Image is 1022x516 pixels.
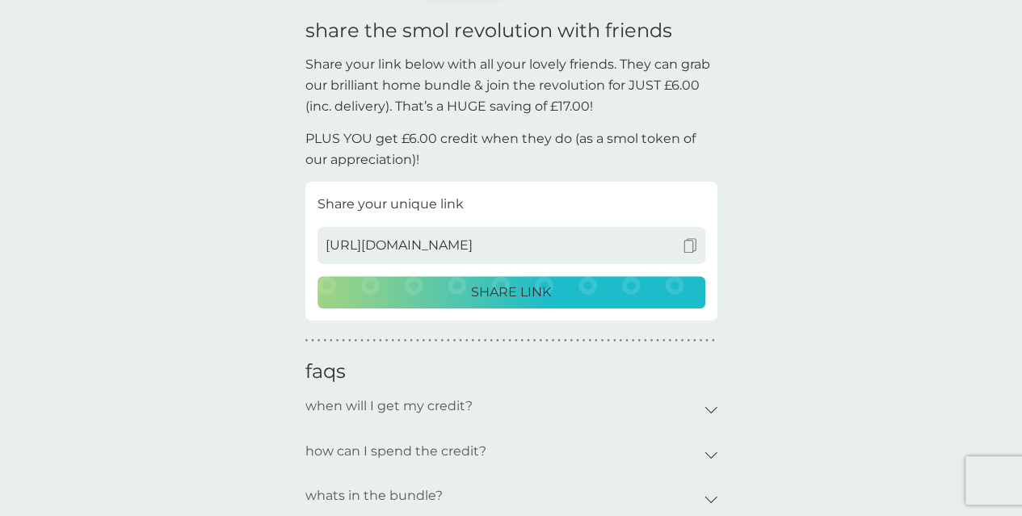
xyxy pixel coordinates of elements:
p: ● [601,337,604,345]
p: ● [496,337,499,345]
p: ● [397,337,401,345]
p: ● [422,337,425,345]
p: ● [484,337,487,345]
p: ● [435,337,438,345]
p: ● [404,337,407,345]
p: ● [700,337,703,345]
p: ● [305,337,309,345]
p: Share your link below with all your lovely friends. They can grab our brilliant home bundle & joi... [305,54,717,116]
p: when will I get my credit? [305,388,473,425]
p: ● [348,337,351,345]
p: ● [391,337,394,345]
p: ● [632,337,635,345]
p: ● [564,337,567,345]
p: ● [372,337,376,345]
p: ● [662,337,666,345]
p: ● [527,337,530,345]
p: ● [477,337,481,345]
p: ● [465,337,469,345]
p: ● [625,337,629,345]
p: ● [330,337,333,345]
p: ● [675,337,678,345]
p: ● [459,337,462,345]
p: ● [311,337,314,345]
p: ● [379,337,382,345]
p: ● [668,337,671,345]
p: ● [557,337,561,345]
p: ● [490,337,493,345]
p: ● [355,337,358,345]
p: ● [552,337,555,345]
p: ● [693,337,696,345]
p: PLUS YOU get £6.00 credit when they do (as a smol token of our appreciation)! [305,128,717,170]
p: whats in the bundle? [305,477,443,514]
p: ● [323,337,326,345]
p: ● [712,337,715,345]
p: ● [428,337,431,345]
p: ● [644,337,647,345]
p: ● [637,337,641,345]
p: ● [613,337,616,345]
p: SHARE LINK [471,282,551,303]
p: ● [576,337,579,345]
p: ● [539,337,542,345]
h2: faqs [305,360,717,388]
p: ● [650,337,654,345]
p: ● [410,337,413,345]
p: ● [588,337,591,345]
p: ● [619,337,622,345]
p: ● [503,337,506,345]
img: copy to clipboard [683,238,697,253]
p: ● [520,337,524,345]
p: ● [681,337,684,345]
p: ● [416,337,419,345]
p: ● [447,337,450,345]
p: ● [570,337,573,345]
p: how can I spend the credit? [305,433,486,470]
p: ● [595,337,598,345]
p: ● [318,337,321,345]
p: ● [687,337,690,345]
p: ● [582,337,586,345]
p: ● [705,337,709,345]
p: ● [545,337,549,345]
p: ● [508,337,511,345]
p: ● [607,337,610,345]
p: ● [336,337,339,345]
p: ● [656,337,659,345]
h1: share the smol revolution with friends [305,19,717,43]
p: ● [471,337,474,345]
span: [URL][DOMAIN_NAME] [326,235,473,256]
button: SHARE LINK [318,276,705,308]
p: ● [453,337,456,345]
p: Share your unique link [318,194,705,215]
p: ● [440,337,444,345]
p: ● [385,337,389,345]
p: ● [367,337,370,345]
p: ● [342,337,345,345]
p: ● [515,337,518,345]
p: ● [360,337,364,345]
p: ● [533,337,536,345]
